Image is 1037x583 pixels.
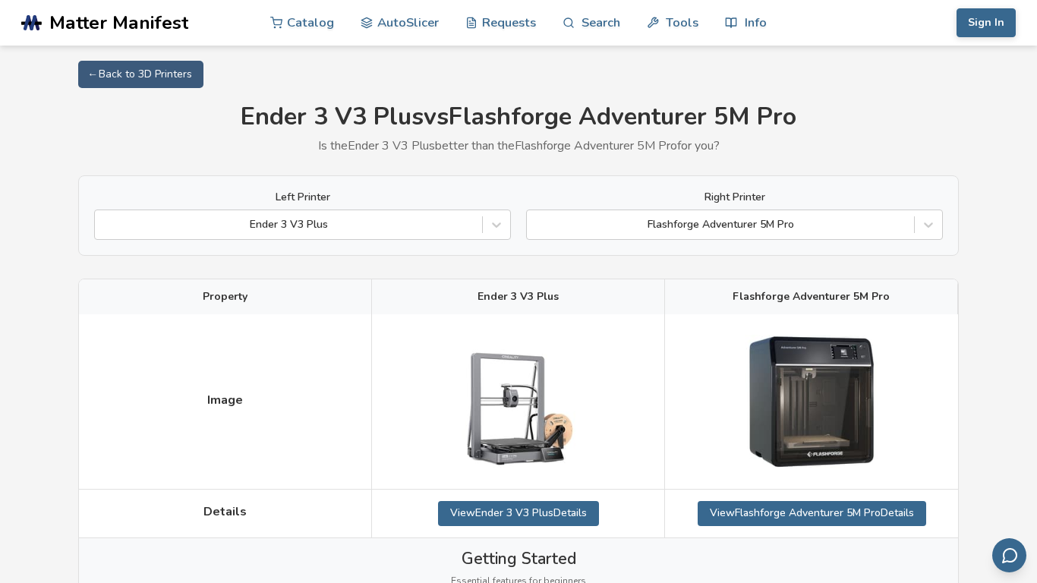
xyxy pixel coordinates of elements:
[203,291,247,303] span: Property
[736,326,887,477] img: Flashforge Adventurer 5M Pro
[443,326,594,477] img: Ender 3 V3 Plus
[992,538,1026,572] button: Send feedback via email
[94,191,511,203] label: Left Printer
[102,219,106,231] input: Ender 3 V3 Plus
[49,12,188,33] span: Matter Manifest
[478,291,559,303] span: Ender 3 V3 Plus
[78,103,959,131] h1: Ender 3 V3 Plus vs Flashforge Adventurer 5M Pro
[78,139,959,153] p: Is the Ender 3 V3 Plus better than the Flashforge Adventurer 5M Pro for you?
[534,219,537,231] input: Flashforge Adventurer 5M Pro
[526,191,943,203] label: Right Printer
[203,505,247,518] span: Details
[462,550,576,568] span: Getting Started
[733,291,890,303] span: Flashforge Adventurer 5M Pro
[207,393,243,407] span: Image
[957,8,1016,37] button: Sign In
[78,61,203,88] a: ← Back to 3D Printers
[438,501,599,525] a: ViewEnder 3 V3 PlusDetails
[698,501,926,525] a: ViewFlashforge Adventurer 5M ProDetails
